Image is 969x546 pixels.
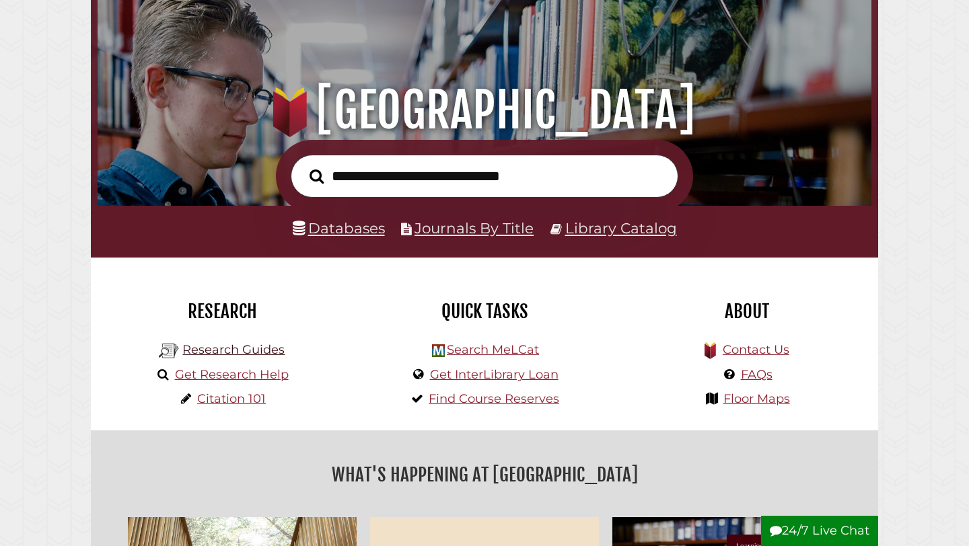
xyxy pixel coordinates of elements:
[565,219,677,237] a: Library Catalog
[310,168,324,184] i: Search
[741,367,773,382] a: FAQs
[447,342,539,357] a: Search MeLCat
[432,344,445,357] img: Hekman Library Logo
[626,300,868,323] h2: About
[303,165,330,188] button: Search
[723,391,790,406] a: Floor Maps
[159,341,179,361] img: Hekman Library Logo
[112,81,857,140] h1: [GEOGRAPHIC_DATA]
[723,342,789,357] a: Contact Us
[429,391,559,406] a: Find Course Reserves
[430,367,559,382] a: Get InterLibrary Loan
[101,300,343,323] h2: Research
[182,342,285,357] a: Research Guides
[101,459,868,490] h2: What's Happening at [GEOGRAPHIC_DATA]
[415,219,534,237] a: Journals By Title
[293,219,385,237] a: Databases
[197,391,266,406] a: Citation 101
[175,367,289,382] a: Get Research Help
[363,300,606,323] h2: Quick Tasks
